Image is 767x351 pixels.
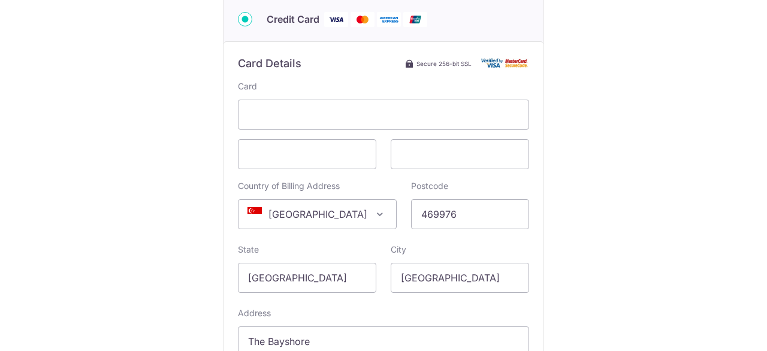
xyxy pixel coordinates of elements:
[324,12,348,27] img: Visa
[411,180,448,192] label: Postcode
[238,180,340,192] label: Country of Billing Address
[238,80,257,92] label: Card
[403,12,427,27] img: Union Pay
[481,58,529,68] img: Card secure
[377,12,401,27] img: American Express
[411,199,529,229] input: Example 123456
[238,307,271,319] label: Address
[238,200,396,229] span: Singapore
[351,12,375,27] img: Mastercard
[416,59,472,68] span: Secure 256-bit SSL
[238,56,301,71] h6: Card Details
[238,12,529,27] div: Credit Card Visa Mastercard American Express Union Pay
[238,244,259,256] label: State
[248,147,366,161] iframe: Secure card expiration date input frame
[401,147,519,161] iframe: Secure card security code input frame
[248,107,519,122] iframe: Secure card number input frame
[391,244,406,256] label: City
[238,199,397,229] span: Singapore
[267,12,319,26] span: Credit Card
